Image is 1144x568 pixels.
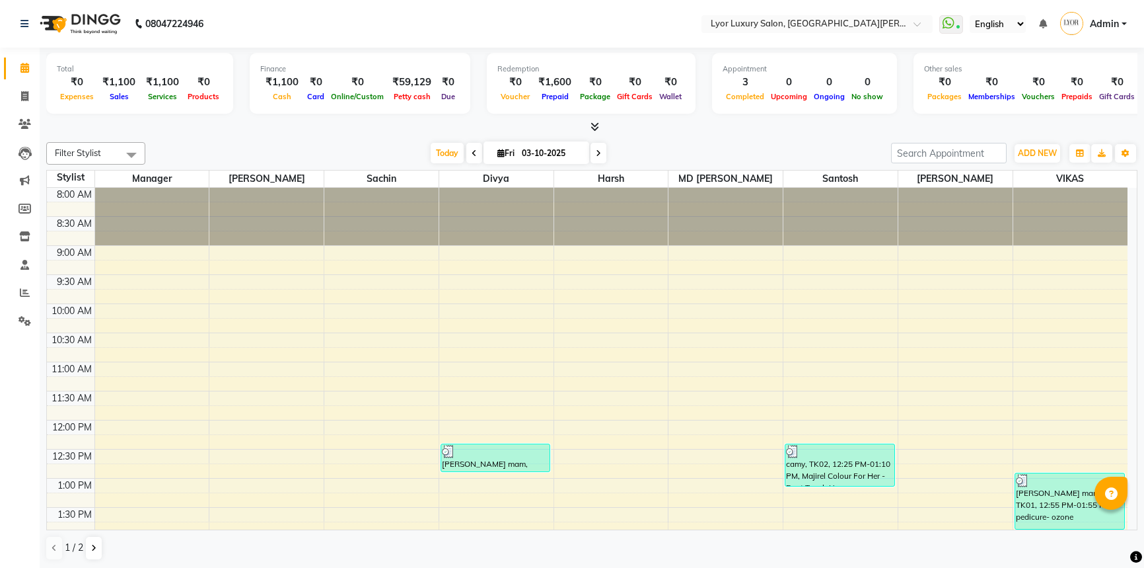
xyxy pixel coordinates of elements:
div: ₹0 [1019,75,1058,90]
div: ₹0 [1096,75,1138,90]
div: [PERSON_NAME] mam, TK01, 12:25 PM-12:55 PM, Waxing For Her - Upper Lip / Chin / Eyebrows [441,444,550,471]
span: Prepaid [538,92,572,101]
span: Fri [494,148,518,158]
div: Stylist [47,171,94,184]
div: ₹0 [614,75,656,90]
img: Admin [1060,12,1083,35]
span: Completed [723,92,768,101]
div: ₹0 [497,75,533,90]
span: Upcoming [768,92,810,101]
span: Gift Cards [1096,92,1138,101]
span: Package [577,92,614,101]
div: 8:00 AM [54,188,94,202]
div: 1:30 PM [55,508,94,522]
span: Packages [924,92,965,101]
div: ₹0 [1058,75,1096,90]
div: ₹1,600 [533,75,577,90]
span: [PERSON_NAME] [898,171,1013,187]
span: No show [848,92,886,101]
div: Appointment [723,63,886,75]
div: ₹1,100 [260,75,304,90]
div: ₹1,100 [141,75,184,90]
span: Services [145,92,180,101]
span: Sachin [324,171,439,187]
img: logo [34,5,124,42]
div: 10:30 AM [49,333,94,347]
input: Search Appointment [891,143,1007,163]
span: Sales [106,92,132,101]
div: Finance [260,63,460,75]
div: 0 [768,75,810,90]
span: Petty cash [390,92,434,101]
div: 9:30 AM [54,275,94,289]
div: 1:00 PM [55,479,94,493]
div: 11:00 AM [49,362,94,376]
span: Today [431,143,464,163]
div: 11:30 AM [49,391,94,405]
span: Cash [269,92,295,101]
span: Ongoing [810,92,848,101]
span: [PERSON_NAME] [209,171,324,187]
div: 0 [810,75,848,90]
span: Admin [1090,17,1119,31]
div: ₹0 [656,75,685,90]
div: ₹0 [437,75,460,90]
input: 2025-10-03 [518,143,584,163]
span: ADD NEW [1018,148,1057,158]
div: 10:00 AM [49,304,94,318]
span: Manager [95,171,209,187]
div: camy, TK02, 12:25 PM-01:10 PM, Majirel Colour For Her - Root Touch Up [785,444,894,486]
div: 3 [723,75,768,90]
span: divya [439,171,554,187]
div: ₹0 [328,75,387,90]
span: Due [438,92,458,101]
div: ₹0 [965,75,1019,90]
span: Memberships [965,92,1019,101]
div: ₹0 [924,75,965,90]
span: Vouchers [1019,92,1058,101]
span: harsh [554,171,668,187]
div: ₹0 [577,75,614,90]
div: ₹1,100 [97,75,141,90]
div: Other sales [924,63,1138,75]
div: [PERSON_NAME] mam, TK01, 12:55 PM-01:55 PM, pedicure- ozone [1015,473,1124,529]
span: Products [184,92,223,101]
span: 1 / 2 [65,541,83,555]
span: Gift Cards [614,92,656,101]
div: 12:00 PM [50,421,94,434]
span: Voucher [497,92,533,101]
div: ₹0 [57,75,97,90]
div: Total [57,63,223,75]
span: Filter Stylist [55,147,101,158]
div: Redemption [497,63,685,75]
b: 08047224946 [145,5,203,42]
div: 0 [848,75,886,90]
div: 9:00 AM [54,246,94,260]
div: ₹0 [304,75,328,90]
button: ADD NEW [1015,144,1060,163]
span: Wallet [656,92,685,101]
span: Online/Custom [328,92,387,101]
span: Card [304,92,328,101]
iframe: chat widget [1089,515,1131,555]
span: Expenses [57,92,97,101]
div: 8:30 AM [54,217,94,231]
div: ₹59,129 [387,75,437,90]
span: santosh [783,171,898,187]
div: ₹0 [184,75,223,90]
span: Prepaids [1058,92,1096,101]
span: VIKAS [1013,171,1127,187]
div: 12:30 PM [50,450,94,464]
span: MD [PERSON_NAME] [668,171,783,187]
